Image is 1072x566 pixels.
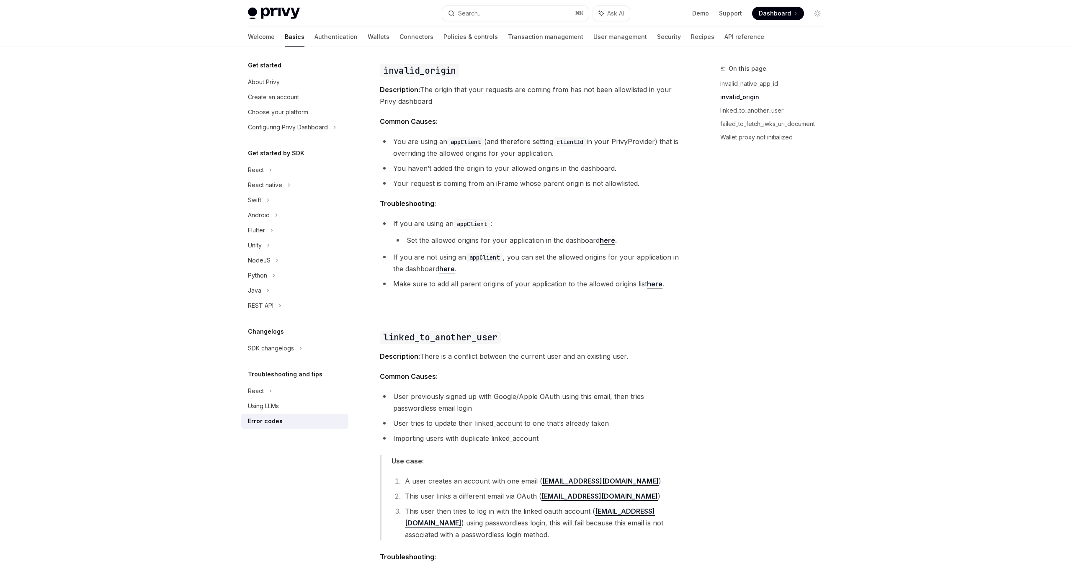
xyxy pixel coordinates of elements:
[380,372,438,381] strong: Common Causes:
[575,10,584,17] span: ⌘ K
[542,477,659,486] a: [EMAIL_ADDRESS][DOMAIN_NAME]
[454,219,490,229] code: appClient
[248,92,299,102] div: Create an account
[380,136,682,159] li: You are using an (and therefore setting in your PrivyProvider) that is overriding the allowed ori...
[248,286,261,296] div: Java
[380,278,682,290] li: Make sure to add all parent origins of your application to the allowed origins list .
[380,218,682,246] li: If you are using an :
[248,122,328,132] div: Configuring Privy Dashboard
[380,199,436,208] strong: Troubleshooting:
[720,90,831,104] a: invalid_origin
[399,27,433,47] a: Connectors
[248,327,284,337] h5: Changelogs
[241,75,348,90] a: About Privy
[720,104,831,117] a: linked_to_another_user
[380,417,682,429] li: User tries to update their linked_account to one that’s already taken
[380,391,682,414] li: User previously signed up with Google/Apple OAuth using this email, then tries passwordless email...
[402,490,682,502] li: This user links a different email via OAuth ( )
[285,27,304,47] a: Basics
[248,270,267,280] div: Python
[593,27,647,47] a: User management
[368,27,389,47] a: Wallets
[241,399,348,414] a: Using LLMs
[380,162,682,174] li: You haven’t added the origin to your allowed origins in the dashboard.
[380,84,682,107] span: The origin that your requests are coming from has not been allowlisted in your Privy dashboard
[248,416,283,426] div: Error codes
[720,131,831,144] a: Wallet proxy not initialized
[248,60,281,70] h5: Get started
[724,27,764,47] a: API reference
[466,253,503,262] code: appClient
[811,7,824,20] button: Toggle dark mode
[719,9,742,18] a: Support
[607,9,624,18] span: Ask AI
[248,8,300,19] img: light logo
[248,401,279,411] div: Using LLMs
[248,225,265,235] div: Flutter
[600,236,615,245] a: here
[248,165,264,175] div: React
[647,280,662,288] a: here
[248,210,270,220] div: Android
[553,137,587,147] code: clientId
[248,255,271,265] div: NodeJS
[248,27,275,47] a: Welcome
[402,475,682,487] li: A user creates an account with one email ( )
[508,27,583,47] a: Transaction management
[380,85,420,94] strong: Description:
[442,6,589,21] button: Search...⌘K
[380,331,501,344] code: linked_to_another_user
[447,137,484,147] code: appClient
[439,265,455,273] a: here
[692,9,709,18] a: Demo
[443,27,498,47] a: Policies & controls
[248,343,294,353] div: SDK changelogs
[380,117,438,126] strong: Common Causes:
[380,352,420,360] strong: Description:
[380,553,436,561] strong: Troubleshooting:
[248,148,304,158] h5: Get started by SDK
[657,27,681,47] a: Security
[241,90,348,105] a: Create an account
[248,77,280,87] div: About Privy
[380,432,682,444] li: Importing users with duplicate linked_account
[248,369,322,379] h5: Troubleshooting and tips
[405,507,655,527] a: [EMAIL_ADDRESS][DOMAIN_NAME]
[458,8,482,18] div: Search...
[593,6,630,21] button: Ask AI
[392,457,424,465] strong: Use case:
[380,251,682,275] li: If you are not using an , you can set the allowed origins for your application in the dashboard .
[380,350,682,362] span: There is a conflict between the current user and an existing user.
[248,195,261,205] div: Swift
[248,240,262,250] div: Unity
[248,301,273,311] div: REST API
[541,492,658,501] a: [EMAIL_ADDRESS][DOMAIN_NAME]
[241,414,348,429] a: Error codes
[752,7,804,20] a: Dashboard
[393,234,682,246] li: Set the allowed origins for your application in the dashboard .
[248,386,264,396] div: React
[380,64,459,77] code: invalid_origin
[314,27,358,47] a: Authentication
[720,77,831,90] a: invalid_native_app_id
[402,505,682,540] li: This user then tries to log in with the linked oauth account ( ) using passwordless login, this w...
[248,180,282,190] div: React native
[691,27,714,47] a: Recipes
[241,105,348,120] a: Choose your platform
[720,117,831,131] a: failed_to_fetch_jwks_uri_document
[380,178,682,189] li: Your request is coming from an iFrame whose parent origin is not allowlisted.
[729,64,766,74] span: On this page
[248,107,308,117] div: Choose your platform
[759,9,791,18] span: Dashboard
